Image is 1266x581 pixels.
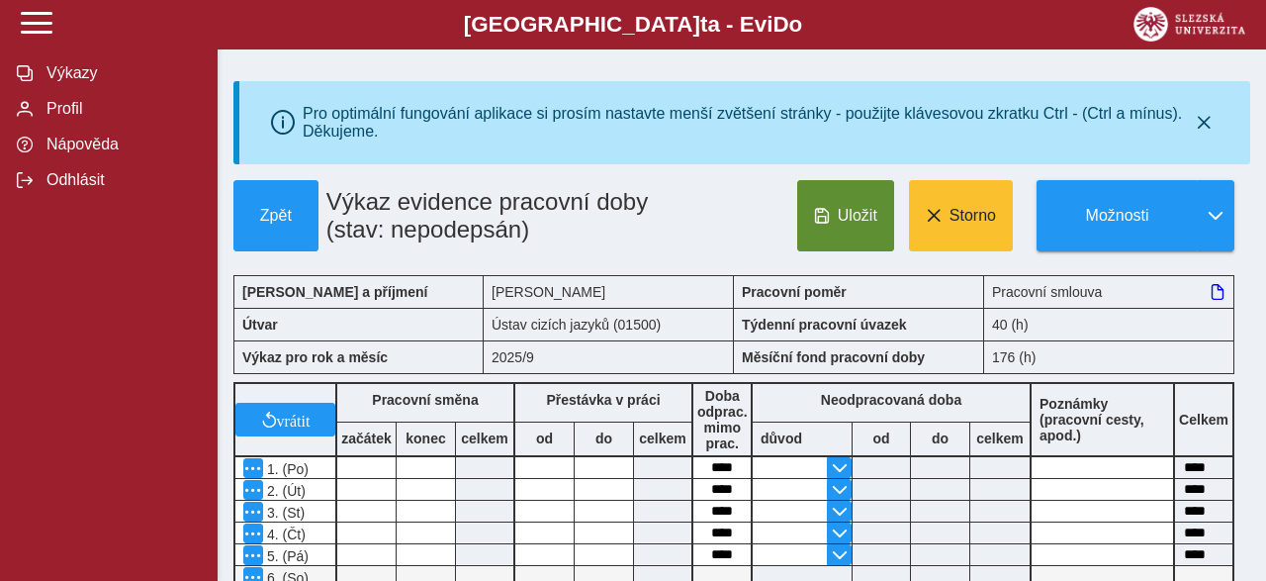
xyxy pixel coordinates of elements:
b: Doba odprac. mimo prac. [697,388,748,451]
b: začátek [337,431,396,446]
b: celkem [634,431,691,446]
div: Pro optimální fungování aplikace si prosím nastavte menší zvětšení stránky - použijte klávesovou ... [303,105,1189,141]
button: Menu [243,524,263,543]
b: do [575,431,633,446]
span: D [772,12,788,37]
h1: Výkaz evidence pracovní doby (stav: nepodepsán) [318,180,658,251]
b: konec [397,431,455,446]
span: o [789,12,803,37]
b: [PERSON_NAME] a příjmení [242,284,427,300]
button: Menu [243,458,263,478]
b: [GEOGRAPHIC_DATA] a - Evi [59,12,1207,38]
div: Ústav cizích jazyků (01500) [484,308,734,340]
button: Menu [243,502,263,522]
b: celkem [970,431,1030,446]
button: Menu [243,480,263,500]
b: Pracovní poměr [742,284,847,300]
span: Možnosti [1053,207,1181,225]
b: od [853,431,910,446]
b: Přestávka v práci [546,392,660,408]
span: 1. (Po) [263,461,309,477]
button: vrátit [235,403,335,436]
span: 4. (Čt) [263,527,306,542]
button: Uložit [797,180,894,251]
b: Měsíční fond pracovní doby [742,349,925,365]
b: důvod [761,431,802,446]
span: 2. (Út) [263,483,306,499]
span: t [700,12,707,37]
b: celkem [456,431,513,446]
span: Nápověda [41,136,201,153]
div: Pracovní smlouva [984,275,1234,308]
b: Pracovní směna [372,392,478,408]
span: vrátit [277,412,311,428]
b: Neodpracovaná doba [821,392,961,408]
button: Menu [243,545,263,565]
span: Uložit [838,207,877,225]
img: logo_web_su.png [1133,7,1245,42]
b: Útvar [242,317,278,333]
b: Celkem [1179,412,1228,428]
span: Zpět [242,207,310,225]
b: Týdenní pracovní úvazek [742,317,907,333]
button: Možnosti [1037,180,1197,251]
button: Storno [909,180,1013,251]
div: 2025/9 [484,340,734,374]
div: 40 (h) [984,308,1234,340]
b: Poznámky (pracovní cesty, apod.) [1032,396,1173,443]
span: Storno [949,207,996,225]
span: Odhlásit [41,171,201,189]
span: Profil [41,100,201,118]
span: 3. (St) [263,505,305,521]
b: Výkaz pro rok a měsíc [242,349,388,365]
button: Zpět [233,180,318,251]
div: [PERSON_NAME] [484,275,734,308]
b: do [911,431,969,446]
span: 5. (Pá) [263,548,309,564]
div: 176 (h) [984,340,1234,374]
span: Výkazy [41,64,201,82]
b: od [515,431,574,446]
